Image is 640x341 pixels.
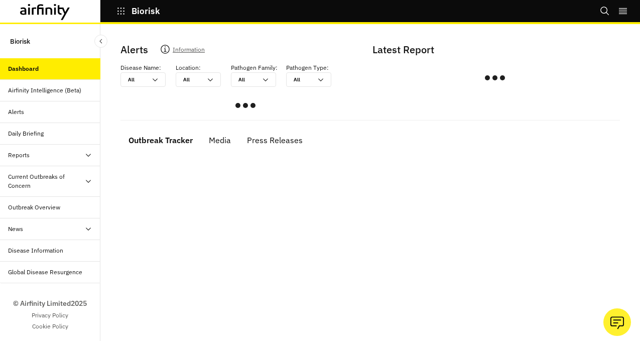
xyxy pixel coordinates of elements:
p: Pathogen Family : [231,63,278,72]
p: Information [173,44,205,58]
a: Privacy Policy [32,311,68,320]
p: Latest Report [372,42,616,57]
div: Airfinity Intelligence (Beta) [8,86,81,95]
div: Press Releases [247,133,303,148]
div: Dashboard [8,64,39,73]
div: Disease Information [8,246,63,255]
p: Location : [176,63,201,72]
p: Disease Name : [120,63,161,72]
button: Biorisk [116,3,160,20]
div: News [8,224,23,234]
div: Outbreak Overview [8,203,60,212]
p: Biorisk [132,7,160,16]
p: Pathogen Type : [286,63,329,72]
div: Global Disease Resurgence [8,268,82,277]
div: Daily Briefing [8,129,44,138]
div: Media [209,133,231,148]
p: © Airfinity Limited 2025 [13,298,87,309]
div: Reports [8,151,30,160]
button: Ask our analysts [603,308,631,336]
button: Close Sidebar [94,35,107,48]
p: Alerts [120,42,148,57]
p: Biorisk [10,32,30,50]
button: Search [600,3,610,20]
div: Outbreak Tracker [129,133,193,148]
a: Cookie Policy [32,322,68,331]
div: Alerts [8,107,24,117]
div: Current Outbreaks of Concern [8,172,84,190]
